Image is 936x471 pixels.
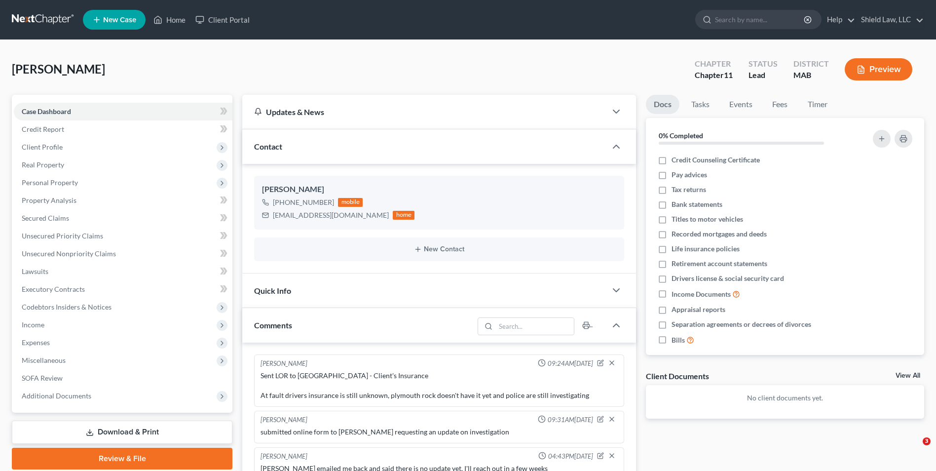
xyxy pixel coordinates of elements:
div: Lead [749,70,778,81]
a: Docs [646,95,679,114]
div: Updates & News [254,107,595,117]
button: Preview [845,58,912,80]
iframe: Intercom live chat [902,437,926,461]
div: Sent LOR to [GEOGRAPHIC_DATA] - Client's Insurance At fault drivers insurance is still unknown, p... [261,371,618,400]
div: home [393,211,414,220]
input: Search by name... [715,10,805,29]
span: Comments [254,320,292,330]
a: Download & Print [12,421,232,444]
span: Life insurance policies [672,244,740,254]
div: submitted online form to [PERSON_NAME] requesting an update on investigation [261,427,618,437]
div: [PHONE_NUMBER] [273,197,334,207]
span: Personal Property [22,178,78,187]
span: Real Property [22,160,64,169]
a: Tasks [683,95,717,114]
span: Pay advices [672,170,707,180]
span: 09:24AM[DATE] [548,359,593,368]
span: Income Documents [672,289,731,299]
div: [EMAIL_ADDRESS][DOMAIN_NAME] [273,210,389,220]
span: Tax returns [672,185,706,195]
div: Chapter [695,58,733,70]
span: New Case [103,16,136,24]
p: No client documents yet. [654,393,916,403]
span: 3 [923,437,931,445]
div: [PERSON_NAME] [261,452,307,462]
span: Executory Contracts [22,285,85,293]
div: MAB [793,70,829,81]
div: Chapter [695,70,733,81]
a: Executory Contracts [14,280,232,298]
span: Credit Counseling Certificate [672,155,760,165]
a: SOFA Review [14,369,232,387]
div: District [793,58,829,70]
a: Unsecured Nonpriority Claims [14,245,232,263]
div: Status [749,58,778,70]
span: Additional Documents [22,392,91,400]
a: Lawsuits [14,263,232,280]
a: Property Analysis [14,192,232,209]
span: [PERSON_NAME] [12,62,105,76]
a: Review & File [12,448,232,470]
span: SOFA Review [22,374,63,382]
span: Unsecured Nonpriority Claims [22,249,116,258]
span: Case Dashboard [22,107,71,116]
span: Recorded mortgages and deeds [672,229,767,239]
span: Separation agreements or decrees of divorces [672,319,811,329]
span: 04:43PM[DATE] [548,452,593,461]
span: Property Analysis [22,196,76,204]
div: Client Documents [646,371,709,381]
span: Secured Claims [22,214,69,222]
span: Unsecured Priority Claims [22,232,103,240]
a: Timer [800,95,835,114]
span: Income [22,320,44,329]
span: Lawsuits [22,267,48,275]
span: Titles to motor vehicles [672,214,743,224]
span: Expenses [22,338,50,347]
span: Bank statements [672,199,722,209]
a: Fees [764,95,796,114]
strong: 0% Completed [659,131,703,140]
span: 11 [724,70,733,79]
span: 09:31AM[DATE] [548,415,593,425]
span: Bills [672,335,685,345]
input: Search... [495,318,574,335]
span: Miscellaneous [22,356,66,364]
a: Events [721,95,760,114]
a: Case Dashboard [14,103,232,120]
span: Codebtors Insiders & Notices [22,303,112,311]
a: Home [149,11,190,29]
a: Secured Claims [14,209,232,227]
a: View All [896,372,920,379]
a: Help [822,11,855,29]
span: Quick Info [254,286,291,295]
div: [PERSON_NAME] [261,359,307,369]
div: mobile [338,198,363,207]
a: Credit Report [14,120,232,138]
a: Client Portal [190,11,255,29]
span: Drivers license & social security card [672,274,784,283]
span: Credit Report [22,125,64,133]
a: Shield Law, LLC [856,11,924,29]
span: Contact [254,142,282,151]
div: [PERSON_NAME] [262,184,616,196]
button: New Contact [262,245,616,253]
a: Unsecured Priority Claims [14,227,232,245]
span: Appraisal reports [672,305,725,314]
span: Client Profile [22,143,63,151]
span: Retirement account statements [672,259,767,269]
div: [PERSON_NAME] [261,415,307,425]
